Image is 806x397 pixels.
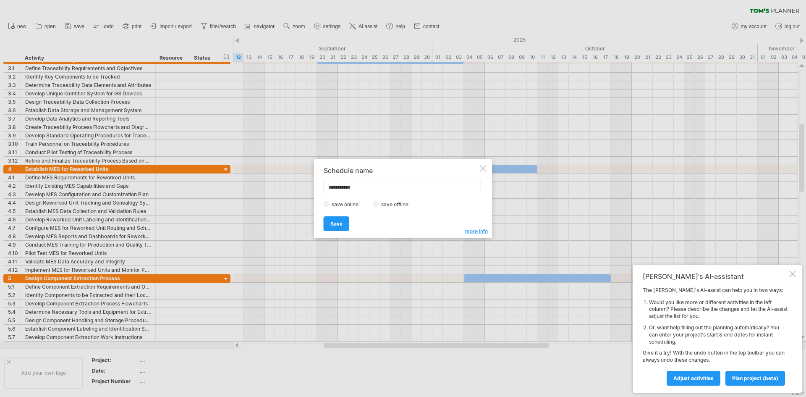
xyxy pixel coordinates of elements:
li: Would you like more or different activities in the left column? Please describe the changes and l... [649,299,788,320]
a: Adjust activities [667,371,720,386]
label: save online [330,201,366,208]
li: Or, want help filling out the planning automatically? You can enter your project's start & end da... [649,324,788,345]
span: Save [330,221,343,227]
span: more info [465,228,488,234]
div: Schedule name [324,167,478,174]
label: save offline [379,201,416,208]
div: The [PERSON_NAME]'s AI-assist can help you in two ways: Give it a try! With the undo button in th... [643,287,788,385]
span: plan project (beta) [732,375,778,381]
a: Save [324,216,349,231]
span: Adjust activities [673,375,714,381]
div: [PERSON_NAME]'s AI-assistant [643,272,788,281]
a: plan project (beta) [725,371,785,386]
